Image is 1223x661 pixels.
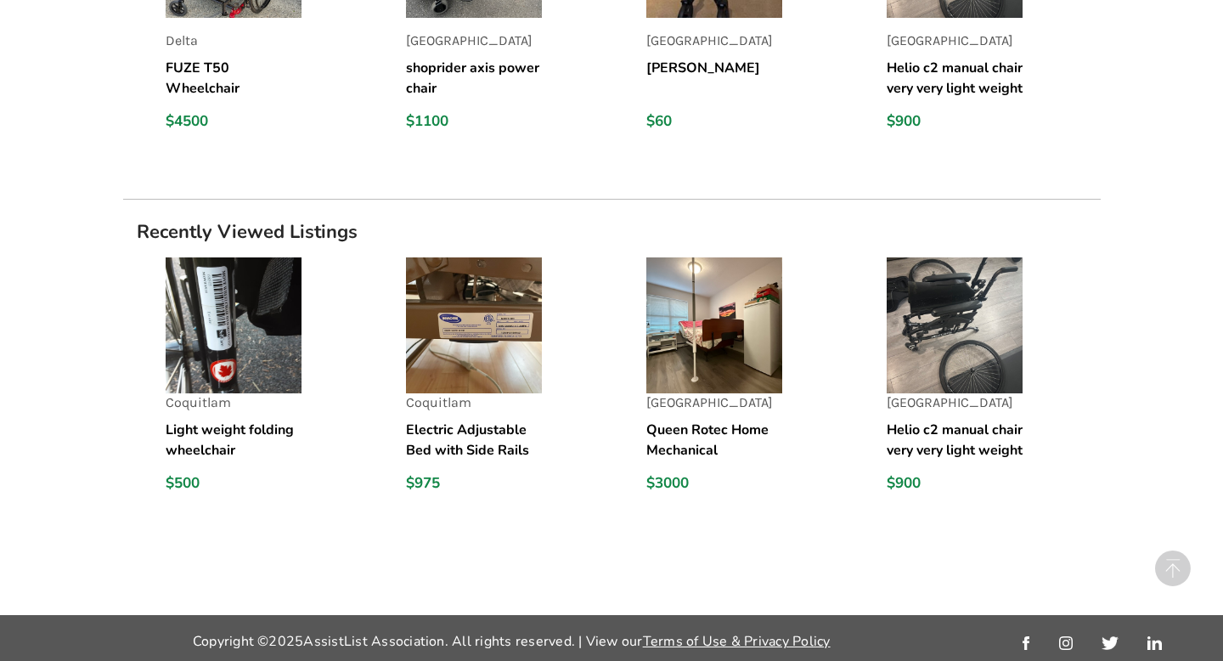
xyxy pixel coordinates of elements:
[166,257,302,393] img: listing
[887,393,1023,413] p: [GEOGRAPHIC_DATA]
[887,474,1023,493] div: $900
[646,420,782,460] h5: Queen Rotec Home Mechanical Adjustable Hospital Bed and Queen High Density Foam Mattress
[166,31,302,51] p: Delta
[887,58,1023,99] h5: Helio c2 manual chair very very light weight
[887,257,1100,520] a: listing[GEOGRAPHIC_DATA]Helio c2 manual chair very very light weight$900
[1059,636,1073,650] img: instagram_link
[406,31,542,51] p: [GEOGRAPHIC_DATA]
[166,58,302,99] h5: FUZE T50 Wheelchair
[166,257,379,520] a: listingCoquitlamLight weight folding wheelchair$500
[646,257,859,520] a: listing[GEOGRAPHIC_DATA]Queen Rotec Home Mechanical Adjustable Hospital Bed and Queen High Densit...
[406,393,542,413] p: Coquitlam
[406,257,619,520] a: listingCoquitlamElectric Adjustable Bed with Side Rails$975
[646,393,782,413] p: [GEOGRAPHIC_DATA]
[1147,636,1162,650] img: linkedin_link
[166,393,302,413] p: Coquitlam
[406,58,542,99] h5: shoprider axis power chair
[166,474,302,493] div: $500
[406,112,542,131] div: $1100
[646,58,782,99] h5: [PERSON_NAME]
[646,112,782,131] div: $60
[887,31,1023,51] p: [GEOGRAPHIC_DATA]
[887,112,1023,131] div: $900
[646,474,782,493] div: $3000
[646,257,782,393] img: listing
[1102,636,1118,650] img: twitter_link
[123,220,1101,244] h1: Recently Viewed Listings
[887,257,1023,393] img: listing
[406,257,542,393] img: listing
[1023,636,1029,650] img: facebook_link
[643,632,831,651] a: Terms of Use & Privacy Policy
[166,420,302,460] h5: Light weight folding wheelchair
[646,31,782,51] p: [GEOGRAPHIC_DATA]
[887,420,1023,460] h5: Helio c2 manual chair very very light weight
[406,420,542,460] h5: Electric Adjustable Bed with Side Rails
[406,474,542,493] div: $975
[166,112,302,131] div: $4500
